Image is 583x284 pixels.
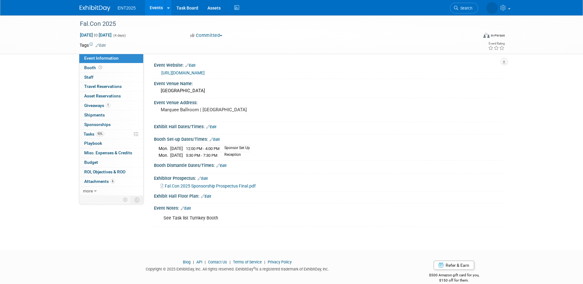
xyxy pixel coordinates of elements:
img: ExhibitDay [80,5,110,11]
pre: Marquee Ballroom | [GEOGRAPHIC_DATA] [161,107,293,112]
a: Asset Reservations [79,92,143,101]
a: Misc. Expenses & Credits [79,148,143,158]
a: Refer & Earn [434,261,474,270]
td: Mon. [159,152,170,158]
span: Asset Reservations [84,93,121,98]
span: Booth not reserved yet [97,65,103,70]
a: Playbook [79,139,143,148]
span: 5:30 PM - 7:30 PM [186,153,217,158]
span: ENT2025 [118,6,136,10]
div: In-Person [490,33,505,38]
span: Sponsorships [84,122,111,127]
span: [DATE] [DATE] [80,32,112,38]
a: Budget [79,158,143,167]
span: Fal.Con 2025 Sponsorship Prospectus Final.pdf [165,183,256,188]
div: Event Venue Name: [154,79,504,87]
div: Event Website: [154,61,504,69]
a: Booth [79,63,143,73]
a: Giveaways1 [79,101,143,110]
span: Attachments [84,179,115,184]
div: Booth Dismantle Dates/Times: [154,161,504,169]
span: | [191,260,195,264]
div: $500 Amazon gift card for you, [404,269,504,283]
span: | [228,260,232,264]
span: | [263,260,267,264]
div: Exhibit Hall Floor Plan: [154,191,504,199]
a: [URL][DOMAIN_NAME] [161,70,205,75]
a: Travel Reservations [79,82,143,91]
a: Contact Us [208,260,227,264]
a: Staff [79,73,143,82]
div: Booth Set-up Dates/Times: [154,135,504,143]
span: 6 [110,179,115,183]
span: 12:00 PM - 4:00 PM [186,146,219,151]
a: Attachments6 [79,177,143,186]
span: Giveaways [84,103,110,108]
span: | [203,260,207,264]
a: more [79,187,143,196]
button: Committed [188,32,225,39]
div: Event Rating [488,42,505,45]
a: Fal.Con 2025 Sponsorship Prospectus Final.pdf [160,183,256,188]
span: to [93,33,99,37]
td: Reception [221,152,250,158]
img: Rose Bodin [486,2,498,14]
td: Sponsor Set Up [221,145,250,152]
a: Event Information [79,54,143,63]
span: ROI, Objectives & ROO [84,169,125,174]
span: Staff [84,75,93,80]
td: [DATE] [170,152,183,158]
span: Booth [84,65,103,70]
a: Shipments [79,111,143,120]
div: Event Notes: [154,203,504,211]
div: $150 off for them. [404,278,504,283]
span: more [83,188,93,193]
td: Tags [80,42,106,48]
div: [GEOGRAPHIC_DATA] [159,86,499,96]
a: Sponsorships [79,120,143,129]
a: Edit [198,176,208,181]
img: Format-Inperson.png [483,33,490,38]
a: Blog [183,260,191,264]
span: Shipments [84,112,105,117]
td: Toggle Event Tabs [131,196,143,204]
a: Edit [210,137,220,142]
span: Tasks [84,132,104,136]
span: (4 days) [113,34,126,37]
span: Playbook [84,141,102,146]
span: Event Information [84,56,119,61]
a: Edit [96,43,106,48]
a: Privacy Policy [268,260,292,264]
div: Exhibitor Prospectus: [154,174,504,182]
td: Mon. [159,145,170,152]
div: Fal.Con 2025 [78,18,469,30]
td: Personalize Event Tab Strip [120,196,131,204]
sup: ® [253,266,255,270]
div: Event Format [442,32,505,41]
a: ROI, Objectives & ROO [79,168,143,177]
span: Misc. Expenses & Credits [84,150,132,155]
div: Event Venue Address: [154,98,504,106]
a: Tasks93% [79,130,143,139]
span: Search [458,6,472,10]
a: Edit [206,125,216,129]
a: Search [450,3,478,14]
a: Edit [216,164,227,168]
span: 93% [96,132,104,136]
div: Exhibit Hall Dates/Times: [154,122,504,130]
a: Terms of Service [233,260,262,264]
a: Edit [185,63,195,68]
span: Budget [84,160,98,165]
div: See Task list Turnkey Booth [159,212,436,224]
td: [DATE] [170,145,183,152]
div: Copyright © 2025 ExhibitDay, Inc. All rights reserved. ExhibitDay is a registered trademark of Ex... [80,265,396,272]
a: Edit [201,194,211,199]
a: API [196,260,202,264]
a: Edit [181,206,191,211]
span: 1 [106,103,110,108]
span: Travel Reservations [84,84,122,89]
